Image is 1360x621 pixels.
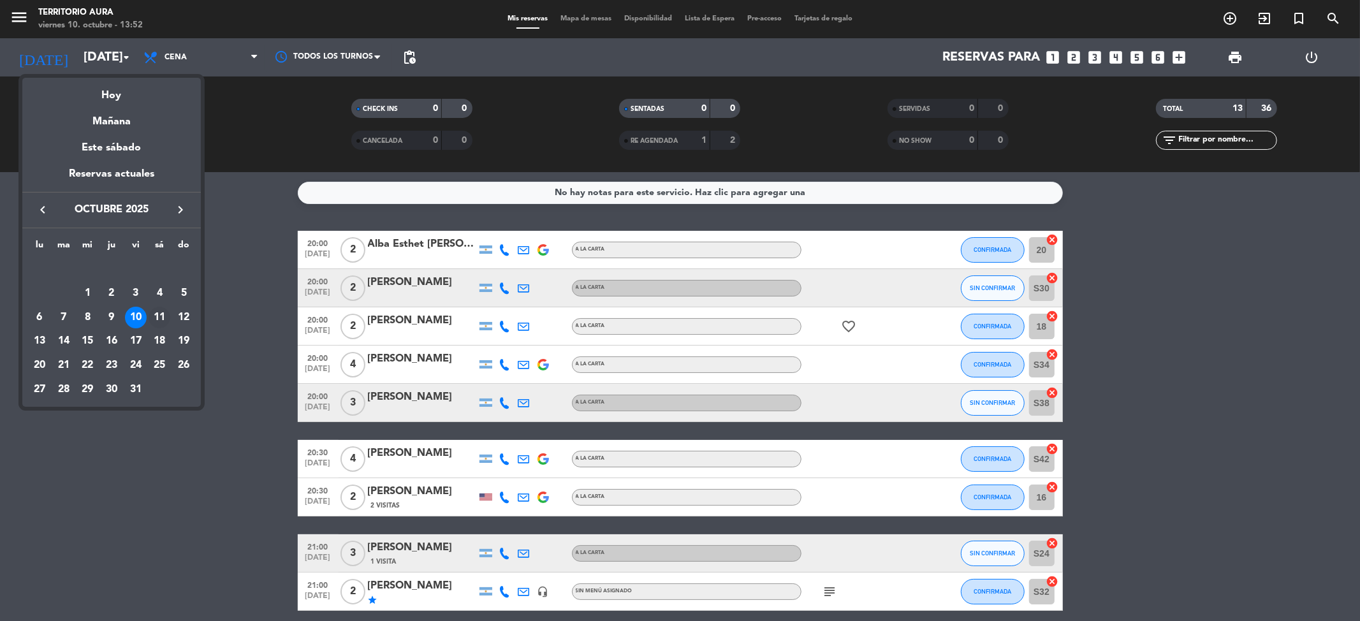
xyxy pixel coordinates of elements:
div: Este sábado [22,130,201,166]
td: 25 de octubre de 2025 [148,353,172,377]
td: 3 de octubre de 2025 [124,281,148,305]
td: 6 de octubre de 2025 [27,305,52,330]
td: 17 de octubre de 2025 [124,329,148,353]
th: jueves [99,238,124,258]
div: 7 [53,307,75,328]
div: Mañana [22,104,201,130]
td: 28 de octubre de 2025 [52,377,76,402]
th: lunes [27,238,52,258]
td: 20 de octubre de 2025 [27,353,52,377]
th: miércoles [75,238,99,258]
div: 14 [53,330,75,352]
div: 11 [149,307,170,328]
div: 10 [125,307,147,328]
td: 26 de octubre de 2025 [172,353,196,377]
div: 15 [77,330,98,352]
div: 23 [101,354,122,376]
div: 1 [77,282,98,304]
div: 17 [125,330,147,352]
td: 14 de octubre de 2025 [52,329,76,353]
div: 18 [149,330,170,352]
div: 13 [29,330,50,352]
div: Hoy [22,78,201,104]
td: OCT. [27,257,196,281]
td: 8 de octubre de 2025 [75,305,99,330]
div: 12 [173,307,194,328]
div: 25 [149,354,170,376]
div: 3 [125,282,147,304]
div: 19 [173,330,194,352]
th: viernes [124,238,148,258]
td: 29 de octubre de 2025 [75,377,99,402]
td: 22 de octubre de 2025 [75,353,99,377]
button: keyboard_arrow_left [31,201,54,218]
div: 26 [173,354,194,376]
td: 12 de octubre de 2025 [172,305,196,330]
td: 27 de octubre de 2025 [27,377,52,402]
div: 27 [29,379,50,400]
td: 10 de octubre de 2025 [124,305,148,330]
div: 8 [77,307,98,328]
td: 2 de octubre de 2025 [99,281,124,305]
div: 31 [125,379,147,400]
div: 4 [149,282,170,304]
i: keyboard_arrow_right [173,202,188,217]
td: 1 de octubre de 2025 [75,281,99,305]
div: 16 [101,330,122,352]
td: 31 de octubre de 2025 [124,377,148,402]
div: 22 [77,354,98,376]
th: sábado [148,238,172,258]
td: 4 de octubre de 2025 [148,281,172,305]
th: domingo [172,238,196,258]
td: 9 de octubre de 2025 [99,305,124,330]
div: 30 [101,379,122,400]
span: octubre 2025 [54,201,169,218]
td: 24 de octubre de 2025 [124,353,148,377]
div: 24 [125,354,147,376]
div: 9 [101,307,122,328]
td: 11 de octubre de 2025 [148,305,172,330]
td: 23 de octubre de 2025 [99,353,124,377]
td: 19 de octubre de 2025 [172,329,196,353]
div: 21 [53,354,75,376]
td: 18 de octubre de 2025 [148,329,172,353]
td: 15 de octubre de 2025 [75,329,99,353]
td: 7 de octubre de 2025 [52,305,76,330]
div: 6 [29,307,50,328]
td: 5 de octubre de 2025 [172,281,196,305]
div: 2 [101,282,122,304]
div: 28 [53,379,75,400]
th: martes [52,238,76,258]
td: 13 de octubre de 2025 [27,329,52,353]
div: 20 [29,354,50,376]
div: 5 [173,282,194,304]
div: 29 [77,379,98,400]
div: Reservas actuales [22,166,201,192]
button: keyboard_arrow_right [169,201,192,218]
i: keyboard_arrow_left [35,202,50,217]
td: 21 de octubre de 2025 [52,353,76,377]
td: 16 de octubre de 2025 [99,329,124,353]
td: 30 de octubre de 2025 [99,377,124,402]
